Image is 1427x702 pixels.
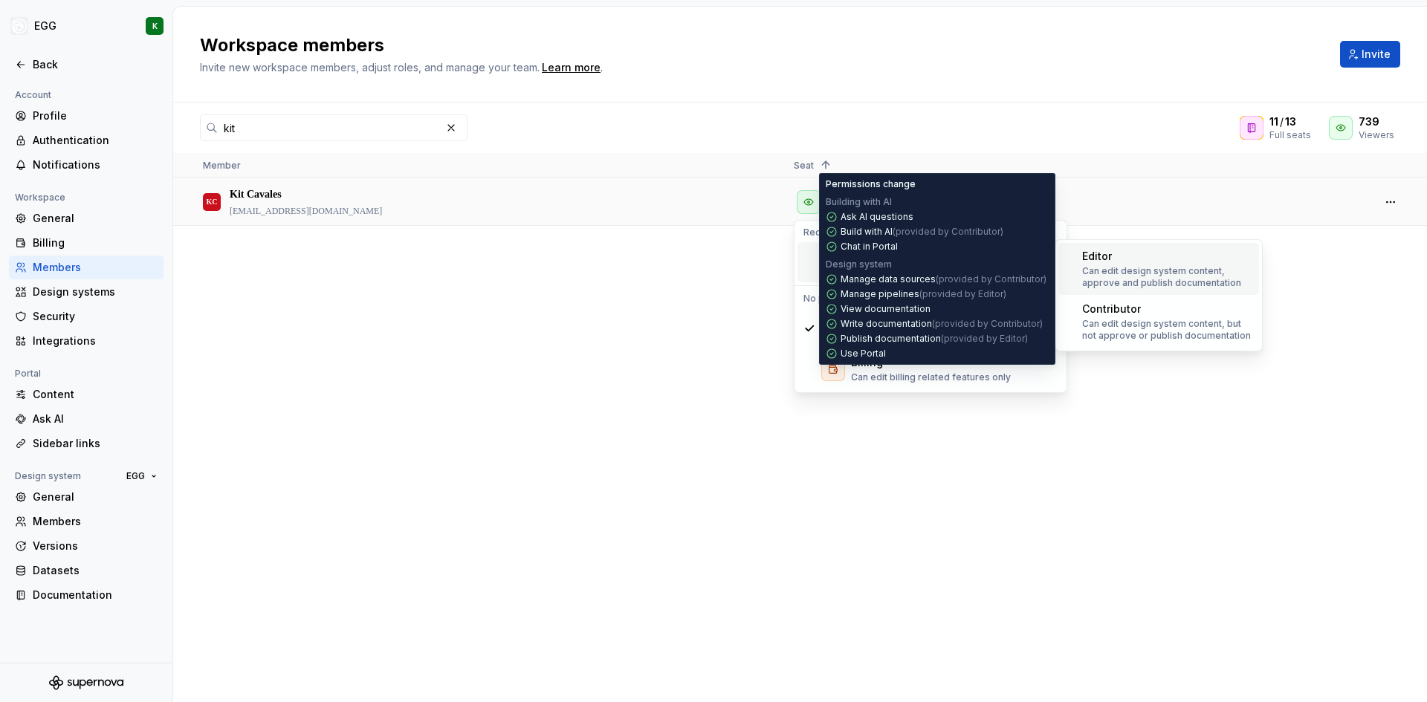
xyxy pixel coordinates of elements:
a: Profile [9,104,164,128]
span: (provided by Editor) [941,333,1028,344]
p: Can edit design system content, but not approve or publish documentation [1082,318,1253,342]
div: Versions [33,539,158,553]
div: Design systems [33,285,158,299]
a: Members [9,256,164,279]
button: EGGK [3,10,169,42]
p: Kit Cavales [230,187,282,202]
span: Invite new workspace members, adjust roles, and manage your team. [200,61,540,74]
div: Workspace [9,189,71,207]
a: Versions [9,534,164,558]
div: Portal [9,365,47,383]
a: Learn more [542,60,601,75]
p: Publish documentation [841,333,1028,345]
p: Can edit billing related features only [851,371,1011,383]
div: General [33,490,158,504]
p: Manage pipelines [841,288,1006,300]
a: Content [9,383,164,406]
div: No paid seat required [797,290,1064,308]
a: Notifications [9,153,164,177]
div: KC [207,187,218,216]
button: Viewer [794,187,880,217]
span: (provided by Contributor) [932,318,1043,329]
div: Full seats [1269,129,1311,141]
a: Billing [9,231,164,255]
span: (provided by Editor) [919,288,1006,299]
p: Permissions change [826,178,916,190]
div: Account [9,86,57,104]
a: General [9,485,164,509]
a: Integrations [9,329,164,353]
div: Authentication [33,133,158,148]
p: Can edit design system content, approve and publish documentation [1082,265,1253,289]
p: Write documentation [841,318,1043,330]
div: Content [33,387,158,402]
p: Manage data sources [841,273,1046,285]
div: Back [33,57,158,72]
div: Profile [33,108,158,123]
div: Notifications [33,157,158,172]
div: Contributor [1082,302,1141,316]
div: Requires paid seat [797,224,1064,241]
span: 739 [1359,114,1379,129]
div: General [33,211,158,226]
p: View documentation [841,303,931,315]
p: [EMAIL_ADDRESS][DOMAIN_NAME] [230,205,382,217]
p: Design system [826,259,892,270]
p: Use Portal [841,348,886,360]
span: 11 [1269,114,1278,129]
h2: Workspace members [200,33,1322,57]
a: Sidebar links [9,432,164,455]
span: . [540,62,603,74]
div: Datasets [33,563,158,578]
div: Documentation [33,588,158,602]
a: Members [9,510,164,533]
span: 13 [1285,114,1296,129]
p: Build with AI [841,226,1003,238]
span: Member [203,160,241,171]
p: Chat in Portal [841,241,898,253]
div: Billing [33,235,158,250]
div: Ask AI [33,412,158,426]
button: Invite [1340,41,1400,68]
div: Integrations [33,334,158,348]
span: (provided by Contributor) [893,226,1003,237]
a: Documentation [9,583,164,607]
input: Search in workspace members... [218,114,441,141]
div: Sidebar links [33,436,158,451]
a: Authentication [9,129,164,152]
a: General [9,207,164,230]
span: EGG [126,470,145,482]
span: Seat [794,160,814,171]
a: Back [9,53,164,77]
div: Members [33,514,158,529]
a: Design systems [9,280,164,304]
a: Datasets [9,559,164,582]
div: Security [33,309,158,324]
a: Security [9,305,164,328]
img: 87d06435-c97f-426c-aa5d-5eb8acd3d8b3.png [10,17,28,35]
div: Members [33,260,158,275]
span: Invite [1362,47,1391,62]
div: Viewers [1359,129,1394,141]
span: (provided by Contributor) [936,273,1046,285]
a: Ask AI [9,407,164,431]
div: Editor [1082,249,1112,264]
p: Building with AI [826,196,892,208]
p: Ask AI questions [841,211,913,223]
div: K [152,20,158,32]
div: EGG [34,19,56,33]
div: / [1269,114,1311,129]
svg: Supernova Logo [49,675,123,690]
div: Design system [9,467,87,485]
